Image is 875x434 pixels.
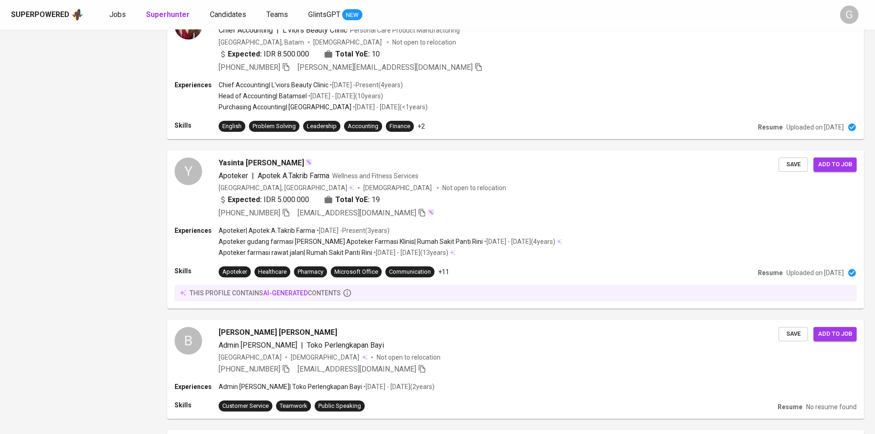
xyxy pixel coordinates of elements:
div: [GEOGRAPHIC_DATA] [219,353,282,362]
span: Save [783,159,803,170]
p: Apoteker gudang farmasi [PERSON_NAME] Apoteker Farmasi Klinis | Rumah Sakit Panti Rini [219,237,483,246]
span: Chief Accounting [219,26,273,34]
p: Resume [778,402,802,411]
span: Admin [PERSON_NAME] [219,341,297,349]
span: Save [783,329,803,339]
p: +11 [438,267,449,276]
a: YYasinta [PERSON_NAME]Apoteker|Apotek A.Takrib FarmaWellness and Fitness Services[GEOGRAPHIC_DATA... [167,150,864,309]
div: [GEOGRAPHIC_DATA], [GEOGRAPHIC_DATA] [219,183,354,192]
span: AI-generated [263,289,308,297]
span: [DEMOGRAPHIC_DATA] [313,38,383,47]
div: Y [175,158,202,185]
span: | [301,340,303,351]
p: No resume found [806,402,857,411]
span: [PERSON_NAME][EMAIL_ADDRESS][DOMAIN_NAME] [298,63,473,72]
span: Toko Perlengkapan Bayi [307,341,384,349]
div: G [840,6,858,24]
p: • [DATE] - [DATE] ( <1 years ) [351,102,428,112]
p: • [DATE] - [DATE] ( 2 years ) [362,382,435,391]
p: +2 [418,122,425,131]
span: [EMAIL_ADDRESS][DOMAIN_NAME] [298,365,416,373]
span: | [252,170,254,181]
span: Jobs [109,10,126,19]
a: Superpoweredapp logo [11,8,84,22]
p: Experiences [175,226,219,235]
p: Experiences [175,382,219,391]
p: Skills [175,400,219,410]
a: Teams [266,9,290,21]
a: GlintsGPT NEW [308,9,362,21]
img: magic_wand.svg [427,209,435,216]
img: app logo [71,8,84,22]
div: Pharmacy [298,268,323,276]
div: Healthcare [258,268,287,276]
span: [PERSON_NAME] [PERSON_NAME] [219,327,337,338]
p: Skills [175,121,219,130]
span: Personal Care Product Manufacturing [350,27,460,34]
img: magic_wand.svg [305,158,312,166]
b: Total YoE: [335,49,370,60]
p: • [DATE] - Present ( 3 years ) [315,226,390,235]
div: English [222,122,242,131]
div: Accounting [348,122,378,131]
span: Apoteker [219,171,248,180]
span: | [277,25,279,36]
b: Expected: [228,194,262,205]
div: Public Speaking [318,402,361,411]
span: NEW [342,11,362,20]
p: Admin [PERSON_NAME] | Toko Perlengkapan Bayi [219,382,362,391]
p: Not open to relocation [442,183,506,192]
b: Expected: [228,49,262,60]
div: B [175,327,202,355]
div: IDR 8.500.000 [219,49,309,60]
button: Add to job [813,158,857,172]
b: Superhunter [146,10,190,19]
span: GlintsGPT [308,10,340,19]
p: Skills [175,266,219,276]
button: Save [779,327,808,341]
span: 10 [372,49,380,60]
a: Superhunter [146,9,192,21]
div: Apoteker [222,268,247,276]
p: Head of Accounting | Batamsel [219,91,307,101]
a: B[PERSON_NAME] [PERSON_NAME]Admin [PERSON_NAME]|Toko Perlengkapan Bayi[GEOGRAPHIC_DATA][DEMOGRAPH... [167,320,864,419]
span: [PHONE_NUMBER] [219,365,280,373]
div: Teamwork [280,402,307,411]
span: [DEMOGRAPHIC_DATA] [363,183,433,192]
span: [EMAIL_ADDRESS][DOMAIN_NAME] [298,209,416,217]
p: Chief Accounting | L'viors Beauty Clinic [219,80,328,90]
span: Add to job [818,329,852,339]
b: Total YoE: [335,194,370,205]
p: Not open to relocation [392,38,456,47]
p: • [DATE] - [DATE] ( 4 years ) [483,237,555,246]
div: Finance [390,122,410,131]
div: IDR 5.000.000 [219,194,309,205]
p: Purchasing Accounting | [GEOGRAPHIC_DATA] [219,102,351,112]
p: Uploaded on [DATE] [786,268,844,277]
p: Resume [758,268,783,277]
span: [DEMOGRAPHIC_DATA] [291,353,361,362]
p: this profile contains contents [190,288,341,298]
span: 19 [372,194,380,205]
div: Communication [389,268,431,276]
span: [PHONE_NUMBER] [219,63,280,72]
span: Yasinta [PERSON_NAME] [219,158,304,169]
div: Customer Service [222,402,269,411]
p: Apoteker farmasi rawat jalan | Rumah Sakit Panti Rini [219,248,372,257]
span: [PHONE_NUMBER] [219,209,280,217]
a: Jobs [109,9,128,21]
p: Experiences [175,80,219,90]
p: Resume [758,123,783,132]
div: Problem Solving [253,122,296,131]
div: Superpowered [11,10,69,20]
span: Teams [266,10,288,19]
button: Add to job [813,327,857,341]
div: Microsoft Office [334,268,378,276]
a: Candidates [210,9,248,21]
span: L'viors Beauty Clinic [282,26,347,34]
span: Apotek A.Takrib Farma [258,171,329,180]
p: Not open to relocation [377,353,440,362]
a: [PERSON_NAME] .Chief Accounting|L'viors Beauty ClinicPersonal Care Product Manufacturing[GEOGRAPH... [167,5,864,139]
span: Candidates [210,10,246,19]
p: Uploaded on [DATE] [786,123,844,132]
